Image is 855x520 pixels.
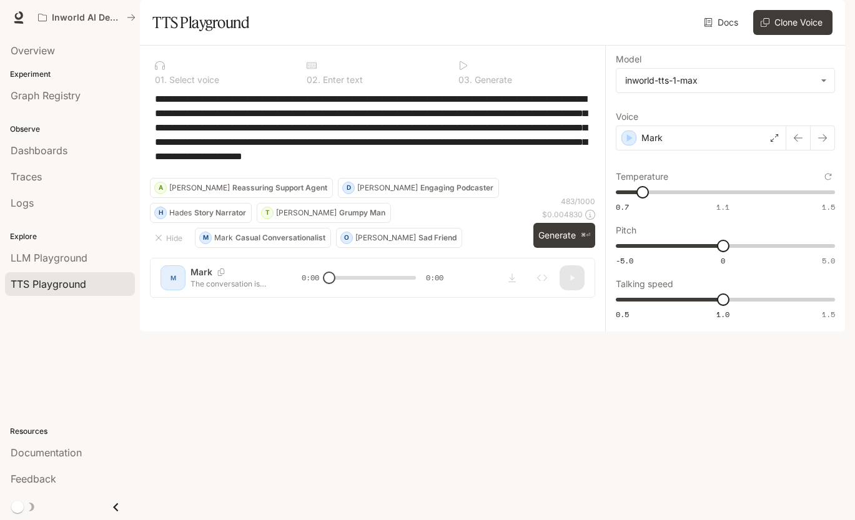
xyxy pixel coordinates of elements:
p: [PERSON_NAME] [357,184,418,192]
span: 0.7 [616,202,629,212]
div: T [262,203,273,223]
span: 1.1 [716,202,729,212]
a: Docs [701,10,743,35]
p: Generate [472,76,512,84]
p: Inworld AI Demos [52,12,122,23]
p: Enter text [320,76,363,84]
p: 0 3 . [458,76,472,84]
div: D [343,178,354,198]
span: 1.5 [822,202,835,212]
button: A[PERSON_NAME]Reassuring Support Agent [150,178,333,198]
p: [PERSON_NAME] [355,234,416,242]
h1: TTS Playground [152,10,249,35]
button: T[PERSON_NAME]Grumpy Man [257,203,391,223]
p: Sad Friend [418,234,457,242]
p: ⌘⏎ [581,232,590,239]
div: A [155,178,166,198]
div: inworld-tts-1-max [625,74,814,87]
button: O[PERSON_NAME]Sad Friend [336,228,462,248]
button: MMarkCasual Conversationalist [195,228,331,248]
p: Story Narrator [194,209,246,217]
span: 0.5 [616,309,629,320]
p: [PERSON_NAME] [169,184,230,192]
button: D[PERSON_NAME]Engaging Podcaster [338,178,499,198]
span: 1.0 [716,309,729,320]
p: Model [616,55,641,64]
p: Mark [214,234,233,242]
p: Casual Conversationalist [235,234,325,242]
p: 0 1 . [155,76,167,84]
span: 5.0 [822,255,835,266]
button: All workspaces [32,5,141,30]
button: Reset to default [821,170,835,184]
span: 1.5 [822,309,835,320]
p: Grumpy Man [339,209,385,217]
p: Pitch [616,226,636,235]
span: -5.0 [616,255,633,266]
button: Hide [150,228,190,248]
p: [PERSON_NAME] [276,209,337,217]
button: Clone Voice [753,10,833,35]
p: Reassuring Support Agent [232,184,327,192]
div: O [341,228,352,248]
p: Hades [169,209,192,217]
div: H [155,203,166,223]
p: 0 2 . [307,76,320,84]
button: Generate⌘⏎ [533,223,595,248]
p: Select voice [167,76,219,84]
p: Engaging Podcaster [420,184,493,192]
button: HHadesStory Narrator [150,203,252,223]
span: 0 [721,255,725,266]
p: Talking speed [616,280,673,288]
p: Temperature [616,172,668,181]
div: M [200,228,211,248]
div: inworld-tts-1-max [616,69,834,92]
p: Mark [641,132,663,144]
p: Voice [616,112,638,121]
